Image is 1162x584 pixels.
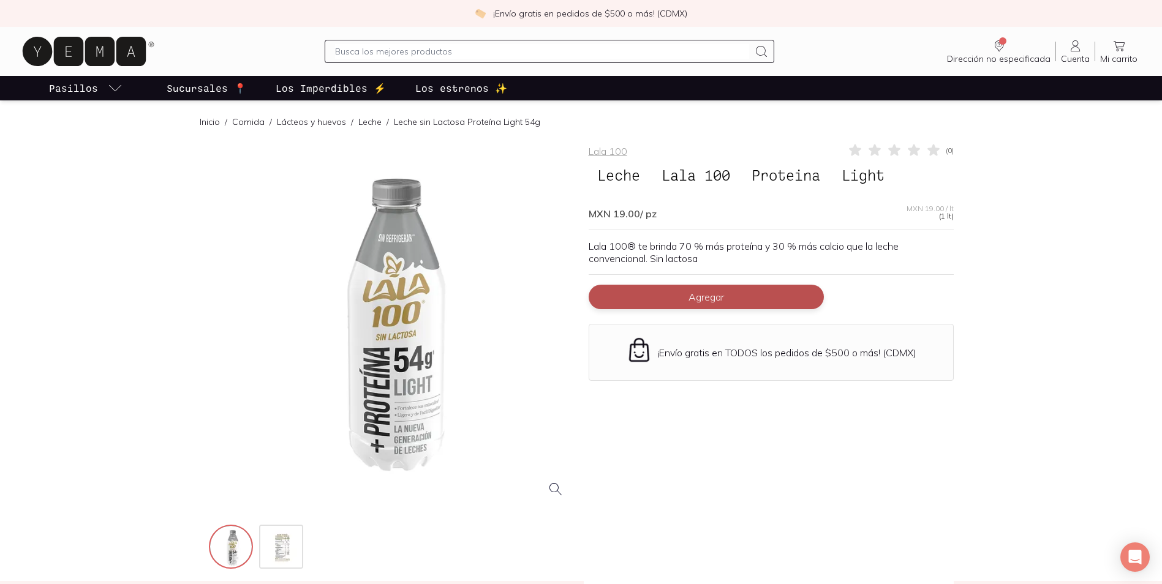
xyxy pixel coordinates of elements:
div: Open Intercom Messenger [1120,542,1150,572]
span: (1 lt) [939,212,954,220]
span: / [220,116,232,128]
img: Envío [626,337,652,363]
span: Light [833,163,893,187]
img: leche-lala-light_30066bd4-bae2-4e4f-bc2e-8ef789b6a98d=fwebp-q70-w256 [210,526,254,570]
a: Sucursales 📍 [164,76,249,100]
p: Leche sin Lactosa Proteína Light 54g [394,116,540,128]
p: Pasillos [49,81,98,95]
a: Comida [232,116,265,127]
button: Agregar [589,285,824,309]
a: Lácteos y huevos [277,116,346,127]
span: / [346,116,358,128]
span: Cuenta [1061,53,1090,64]
a: Dirección no especificada [942,39,1055,64]
img: 224_9abd9e48-e691-42fa-b467-960975cb050f=fwebp-q70-w256 [260,526,304,570]
span: Leche [589,163,649,187]
a: Los Imperdibles ⚡️ [273,76,388,100]
a: Cuenta [1056,39,1095,64]
span: ( 0 ) [946,147,954,154]
span: Dirección no especificada [947,53,1051,64]
span: Mi carrito [1100,53,1137,64]
a: Mi carrito [1095,39,1142,64]
img: check [475,8,486,19]
a: Leche [358,116,382,127]
input: Busca los mejores productos [335,44,749,59]
span: Proteina [743,163,829,187]
p: ¡Envío gratis en pedidos de $500 o más! (CDMX) [493,7,687,20]
span: MXN 19.00 / lt [907,205,954,212]
a: pasillo-todos-link [47,76,125,100]
a: Inicio [200,116,220,127]
a: Lala 100 [589,145,627,157]
span: / [265,116,277,128]
p: Los estrenos ✨ [415,81,507,95]
p: ¡Envío gratis en TODOS los pedidos de $500 o más! (CDMX) [657,346,916,359]
span: MXN 19.00 / pz [589,208,657,220]
p: Lala 100® te brinda 70 % más proteína y 30 % más calcio que la leche convencional. Sin lactosa [589,240,954,264]
span: / [382,116,394,128]
a: Los estrenos ✨ [413,76,510,100]
span: Lala 100 [653,163,739,187]
span: Agregar [689,291,724,303]
p: Los Imperdibles ⚡️ [276,81,386,95]
p: Sucursales 📍 [167,81,246,95]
